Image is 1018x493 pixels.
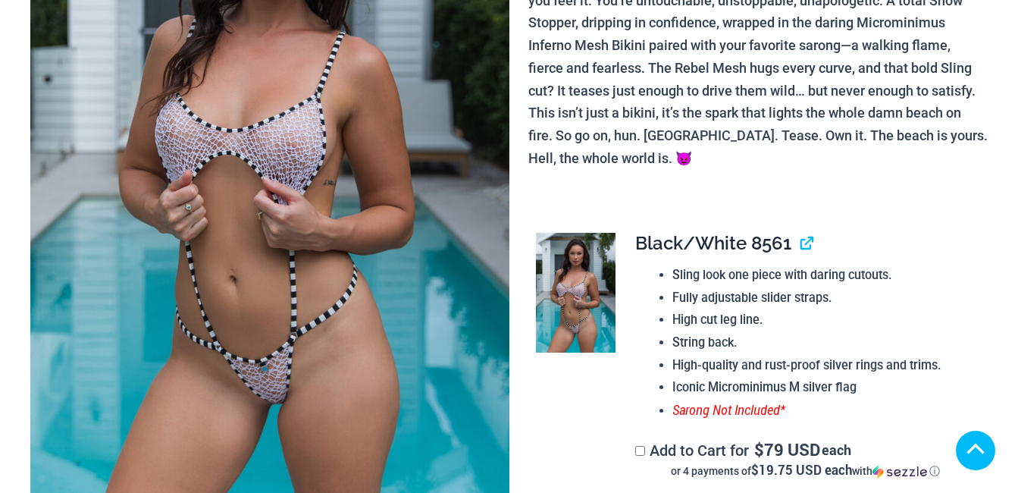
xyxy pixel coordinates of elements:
[635,446,645,456] input: Add to Cart for$79 USD eachor 4 payments of$19.75 USD eachwithSezzle Click to learn more about Se...
[536,233,615,353] img: Inferno Mesh Black White 8561 One Piece
[635,441,976,479] label: Add to Cart for
[672,376,976,399] li: Iconic Microminimus M silver flag
[672,354,976,377] li: High-quality and rust-proof silver rings and trims.
[672,309,976,331] li: High cut leg line.
[672,287,976,309] li: Fully adjustable slider straps.
[754,438,764,460] span: $
[872,465,927,479] img: Sezzle
[751,461,852,479] span: $19.75 USD each
[672,331,976,354] li: String back.
[754,442,820,457] span: 79 USD
[672,402,785,418] span: Sarong Not Included*
[635,463,976,479] div: or 4 payments of with
[672,264,976,287] li: Sling look one piece with daring cutouts.
[635,232,791,254] span: Black/White 8561
[822,442,851,457] span: each
[635,463,976,479] div: or 4 payments of$19.75 USD eachwithSezzle Click to learn more about Sezzle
